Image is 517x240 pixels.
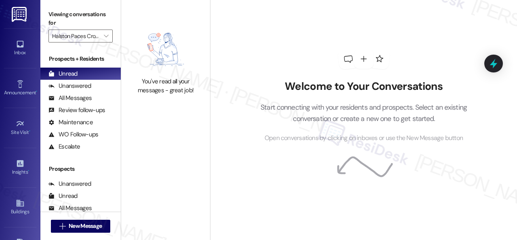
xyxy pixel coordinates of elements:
[48,142,80,151] div: Escalate
[248,102,479,125] p: Start connecting with your residents and prospects. Select an existing conversation or create a n...
[265,133,463,143] span: Open conversations by clicking on inboxes or use the New Message button
[4,117,36,139] a: Site Visit •
[48,94,92,102] div: All Messages
[59,223,65,229] i: 
[48,106,105,115] div: Review follow-ups
[130,77,201,95] div: You've read all your messages - great job!
[40,165,121,173] div: Prospects
[4,157,36,178] a: Insights •
[29,128,30,134] span: •
[12,7,28,22] img: ResiDesk Logo
[4,196,36,218] a: Buildings
[40,55,121,63] div: Prospects + Residents
[52,30,100,42] input: All communities
[69,222,102,230] span: New Message
[248,80,479,93] h2: Welcome to Your Conversations
[48,192,78,200] div: Unread
[48,180,91,188] div: Unanswered
[36,89,37,94] span: •
[134,25,198,74] img: empty-state
[51,220,111,233] button: New Message
[48,118,93,127] div: Maintenance
[4,37,36,59] a: Inbox
[48,8,113,30] label: Viewing conversations for
[48,82,91,90] div: Unanswered
[28,168,29,174] span: •
[48,70,78,78] div: Unread
[48,130,98,139] div: WO Follow-ups
[104,33,108,39] i: 
[48,204,92,212] div: All Messages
